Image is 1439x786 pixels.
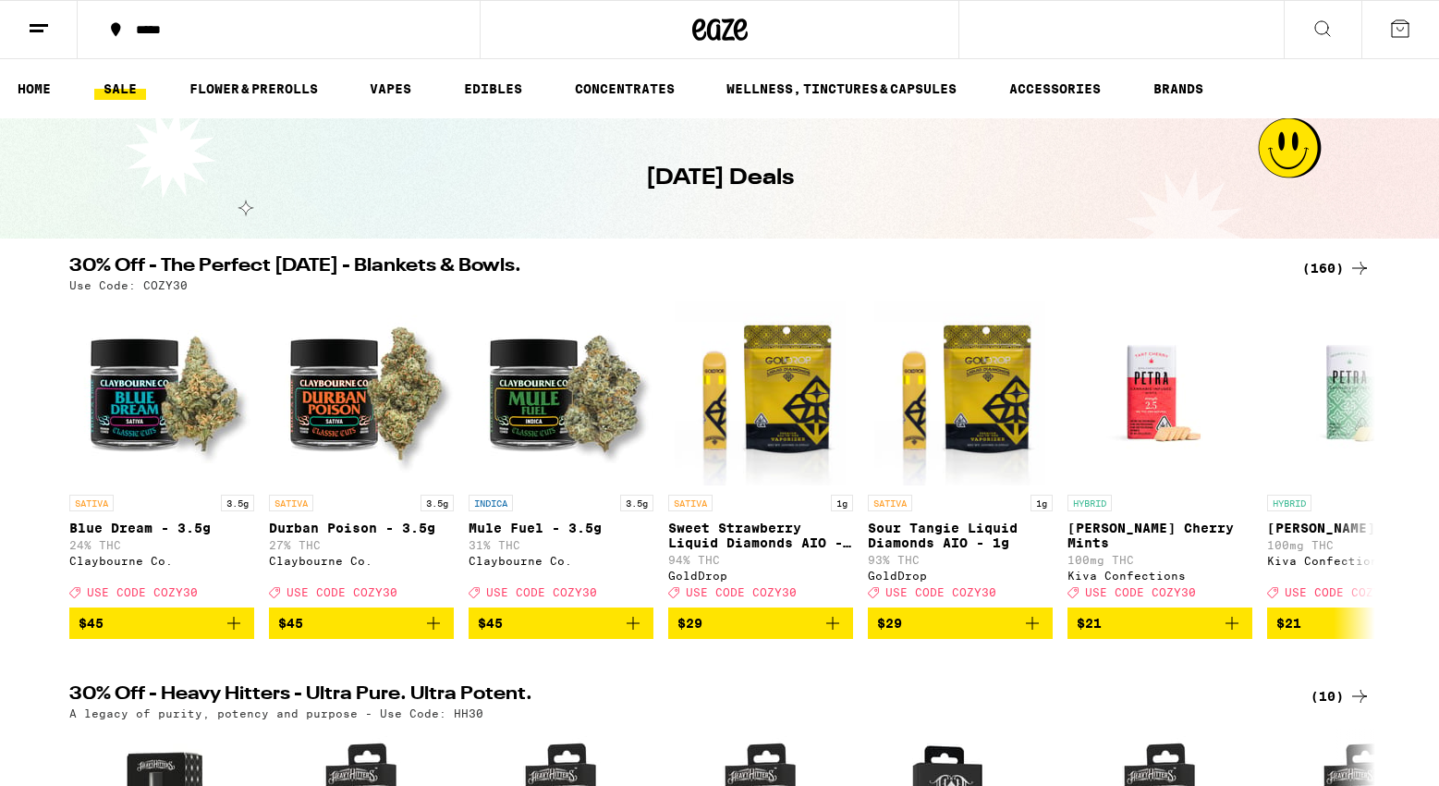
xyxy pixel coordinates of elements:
[94,78,146,100] a: SALE
[668,554,853,566] p: 94% THC
[69,555,254,567] div: Claybourne Co.
[831,495,853,511] p: 1g
[668,495,713,511] p: SATIVA
[1067,570,1252,582] div: Kiva Confections
[1000,78,1110,100] a: ACCESSORIES
[269,301,454,608] a: Open page for Durban Poison - 3.5g from Claybourne Co.
[69,257,1280,279] h2: 30% Off - The Perfect [DATE] - Blankets & Bowls.
[1067,554,1252,566] p: 100mg THC
[478,616,503,631] span: $45
[874,301,1045,485] img: GoldDrop - Sour Tangie Liquid Diamonds AIO - 1g
[469,608,653,639] button: Add to bag
[1067,521,1252,550] p: [PERSON_NAME] Cherry Mints
[269,301,454,485] img: Claybourne Co. - Durban Poison - 3.5g
[8,78,60,100] a: HOME
[469,301,653,485] img: Claybourne Co. - Mule Fuel - 3.5g
[278,616,303,631] span: $45
[1285,586,1396,598] span: USE CODE COZY30
[469,301,653,608] a: Open page for Mule Fuel - 3.5g from Claybourne Co.
[677,616,702,631] span: $29
[620,495,653,511] p: 3.5g
[69,495,114,511] p: SATIVA
[1085,586,1196,598] span: USE CODE COZY30
[69,301,254,485] img: Claybourne Co. - Blue Dream - 3.5g
[668,521,853,550] p: Sweet Strawberry Liquid Diamonds AIO - 1g
[69,685,1280,707] h2: 30% Off - Heavy Hitters - Ultra Pure. Ultra Potent.
[1030,495,1053,511] p: 1g
[868,301,1053,608] a: Open page for Sour Tangie Liquid Diamonds AIO - 1g from GoldDrop
[469,521,653,535] p: Mule Fuel - 3.5g
[1067,301,1252,485] img: Kiva Confections - Petra Tart Cherry Mints
[1067,301,1252,608] a: Open page for Petra Tart Cherry Mints from Kiva Confections
[269,539,454,551] p: 27% THC
[1267,495,1311,511] p: HYBRID
[868,554,1053,566] p: 93% THC
[668,301,853,608] a: Open page for Sweet Strawberry Liquid Diamonds AIO - 1g from GoldDrop
[1067,608,1252,639] button: Add to bag
[69,279,188,291] p: Use Code: COZY30
[360,78,421,100] a: VAPES
[87,586,198,598] span: USE CODE COZY30
[868,570,1053,582] div: GoldDrop
[69,521,254,535] p: Blue Dream - 3.5g
[69,301,254,608] a: Open page for Blue Dream - 3.5g from Claybourne Co.
[421,495,454,511] p: 3.5g
[1077,616,1102,631] span: $21
[1276,616,1301,631] span: $21
[686,586,797,598] span: USE CODE COZY30
[1144,78,1213,100] a: BRANDS
[868,495,912,511] p: SATIVA
[885,586,996,598] span: USE CODE COZY30
[69,707,483,719] p: A legacy of purity, potency and purpose - Use Code: HH30
[1067,495,1112,511] p: HYBRID
[69,539,254,551] p: 24% THC
[566,78,684,100] a: CONCENTRATES
[469,539,653,551] p: 31% THC
[675,301,846,485] img: GoldDrop - Sweet Strawberry Liquid Diamonds AIO - 1g
[486,586,597,598] span: USE CODE COZY30
[469,495,513,511] p: INDICA
[221,495,254,511] p: 3.5g
[269,495,313,511] p: SATIVA
[868,608,1053,639] button: Add to bag
[180,78,327,100] a: FLOWER & PREROLLS
[646,163,794,194] h1: [DATE] Deals
[717,78,966,100] a: WELLNESS, TINCTURES & CAPSULES
[269,521,454,535] p: Durban Poison - 3.5g
[1302,257,1371,279] a: (160)
[69,608,254,639] button: Add to bag
[269,555,454,567] div: Claybourne Co.
[868,521,1053,550] p: Sour Tangie Liquid Diamonds AIO - 1g
[269,608,454,639] button: Add to bag
[668,570,853,582] div: GoldDrop
[79,616,104,631] span: $45
[469,555,653,567] div: Claybourne Co.
[877,616,902,631] span: $29
[287,586,397,598] span: USE CODE COZY30
[455,78,531,100] a: EDIBLES
[668,608,853,639] button: Add to bag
